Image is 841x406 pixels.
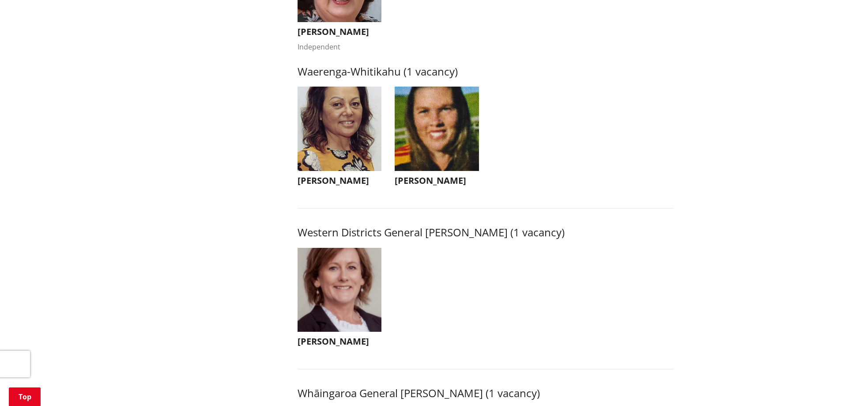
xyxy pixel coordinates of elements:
[298,248,382,332] img: WO-W-WD__EYRE_C__6piwf
[395,175,479,186] h3: [PERSON_NAME]
[298,248,382,352] button: [PERSON_NAME]
[298,65,674,78] h3: Waerenga-Whitikahu (1 vacancy)
[298,387,674,400] h3: Whāingaroa General [PERSON_NAME] (1 vacancy)
[298,42,382,52] div: Independent
[395,87,479,171] img: WO-W-WW__DICKINSON_D__ydzbA
[298,336,382,347] h3: [PERSON_NAME]
[298,226,674,239] h3: Western Districts General [PERSON_NAME] (1 vacancy)
[800,369,832,401] iframe: Messenger Launcher
[298,175,382,186] h3: [PERSON_NAME]
[9,387,41,406] a: Top
[298,27,382,37] h3: [PERSON_NAME]
[395,87,479,190] button: [PERSON_NAME]
[298,87,382,171] img: WO-W-WW__RAUMATI_M__GiWMW
[298,87,382,190] button: [PERSON_NAME]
